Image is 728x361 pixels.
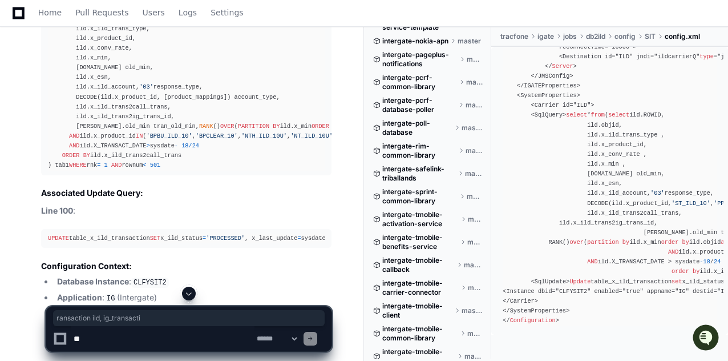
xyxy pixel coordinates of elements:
[537,32,554,41] span: igate
[194,88,208,102] button: Start new chat
[111,162,122,169] span: AND
[192,142,199,149] span: 24
[41,204,331,218] p: :
[57,276,129,286] strong: Database Instance
[672,200,710,207] span: 'ST_ILD_10'
[147,142,150,149] span: >
[699,53,714,60] span: type
[608,111,629,118] span: select
[41,260,331,272] h3: Configuration Context:
[11,11,34,34] img: PlayerZero
[691,323,722,354] iframe: Open customer support
[273,123,280,130] span: BY
[650,190,665,196] span: '03'
[203,235,206,242] span: =
[290,133,333,139] span: 'NT_ILD_10U'
[175,142,178,149] span: -
[211,9,243,16] span: Settings
[467,238,483,247] span: master
[467,192,483,201] span: master
[54,275,331,289] li: :
[591,111,605,118] span: from
[11,85,32,105] img: 1756235613930-3d25f9e4-fa56-45dd-b3ad-e072dfbd1548
[35,153,95,162] span: Tejeshwer Degala
[196,133,238,139] span: 'BPCLEAR_10'
[566,111,587,118] span: select
[69,142,79,149] span: AND
[552,63,573,70] span: Server
[693,268,699,275] span: by
[150,235,160,242] span: SET
[104,153,128,162] span: [DATE]
[465,169,483,178] span: master
[569,278,591,285] span: Update
[38,9,62,16] span: Home
[220,123,234,130] span: OVER
[147,133,192,139] span: 'BPBU_ILD_10'
[382,256,455,274] span: intergate-tmobile-callback
[206,235,245,242] span: 'PROCESSED'
[11,124,76,133] div: Past conversations
[24,85,45,105] img: 7521149027303_d2c55a7ec3fe4098c2f6_72.png
[97,162,100,169] span: =
[143,9,165,16] span: Users
[62,152,80,159] span: ORDER
[682,239,689,246] span: by
[139,83,153,90] span: '03'
[458,37,481,46] span: master
[150,162,160,169] span: 501
[382,279,459,297] span: intergate-tmobile-carrier-connector
[587,258,597,265] span: AND
[699,258,710,265] span: -18
[131,278,169,288] code: CLFYSIT2
[382,96,456,114] span: intergate-pcrf-database-poller
[114,209,138,218] span: Pylon
[467,55,483,64] span: master
[382,210,459,228] span: intergate-tmobile-activation-service
[48,235,69,242] span: UPDATE
[468,283,483,292] span: master
[382,73,457,91] span: intergate-pcrf-common-library
[466,146,483,155] span: master
[382,187,458,206] span: intergate-sprint-common-library
[382,233,458,251] span: intergate-tmobile-benefits-service
[587,239,618,246] span: partition
[181,142,188,149] span: 18
[98,153,102,162] span: •
[466,78,483,87] span: master
[179,9,197,16] span: Logs
[51,96,178,105] div: We're offline, but we'll be back soon!
[199,123,213,130] span: RANK
[297,235,301,242] span: =
[464,260,483,270] span: master
[48,234,325,243] div: table_x_ild_transaction x_ild_status , x_last_update sysdate
[238,123,269,130] span: PARTITION
[35,183,95,192] span: Tejeshwer Degala
[143,162,146,169] span: <
[11,142,30,160] img: Tejeshwer Degala
[614,32,636,41] span: config
[104,162,108,169] span: 1
[382,119,452,137] span: intergate-poll-database
[41,206,73,215] strong: Line 100
[665,32,700,41] span: config.xml
[622,239,629,246] span: by
[661,239,679,246] span: order
[466,101,483,110] span: master
[69,162,87,169] span: WHERE
[462,123,483,133] span: master
[83,152,90,159] span: BY
[714,258,721,265] span: 24
[56,314,321,323] span: ransaction ild, ig_transacti
[672,268,689,275] span: order
[241,133,287,139] span: 'NTH_ILD_10U'
[468,215,483,224] span: master
[382,165,456,183] span: intergate-safelink-triballands
[98,183,102,192] span: •
[382,37,448,46] span: intergate-nokia-apn
[382,50,458,69] span: intergate-pageplus-notifications
[104,183,128,192] span: [DATE]
[569,239,584,246] span: over
[500,32,528,41] span: tracfone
